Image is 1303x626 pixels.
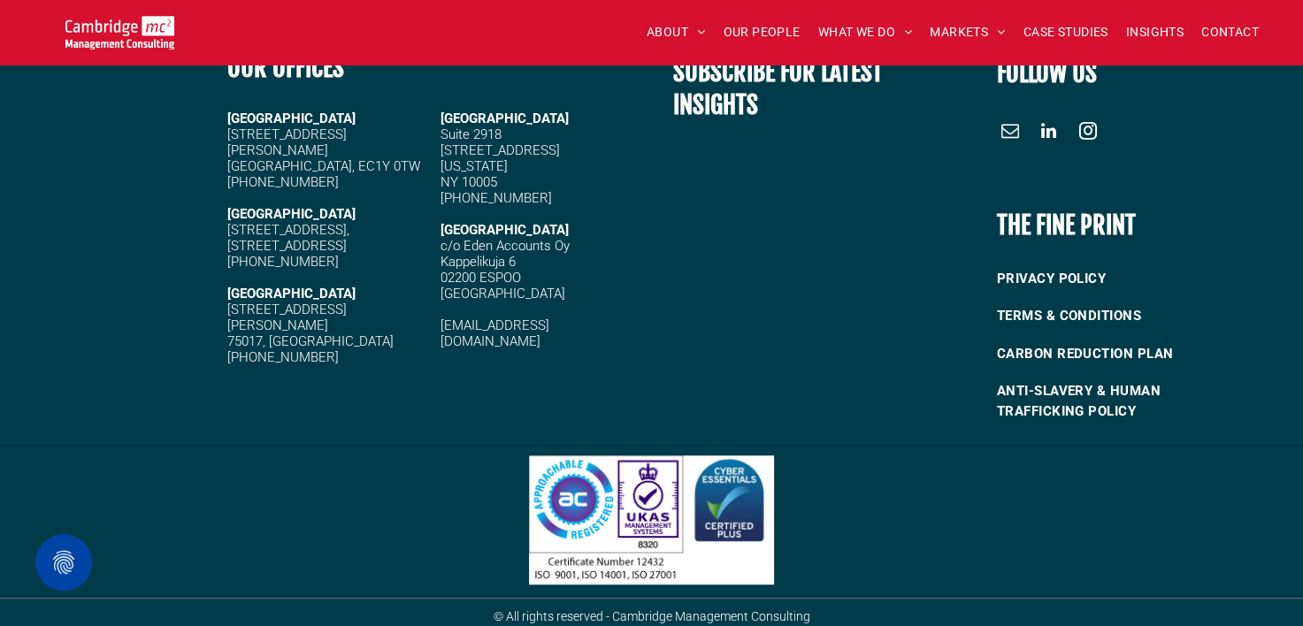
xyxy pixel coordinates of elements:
[227,254,339,270] span: [PHONE_NUMBER]
[997,210,1136,240] b: THE FINE PRINT
[638,19,715,46] a: ABOUT
[227,333,394,349] span: 75017, [GEOGRAPHIC_DATA]
[441,190,552,206] span: [PHONE_NUMBER]
[441,222,569,238] span: [GEOGRAPHIC_DATA]
[997,297,1238,335] a: TERMS & CONDITIONS
[494,609,810,623] span: © All rights reserved - Cambridge Management Consulting
[227,222,349,238] span: [STREET_ADDRESS],
[227,302,347,333] span: [STREET_ADDRESS][PERSON_NAME]
[441,126,502,142] span: Suite 2918
[1036,118,1062,149] a: linkedin
[997,260,1238,298] a: PRIVACY POLICY
[1192,19,1268,46] a: CONTACT
[1117,19,1192,46] a: INSIGHTS
[441,158,508,174] span: [US_STATE]
[809,19,922,46] a: WHAT WE DO
[441,111,569,126] span: [GEOGRAPHIC_DATA]
[65,16,174,50] img: Go to Homepage
[1075,118,1101,149] a: instagram
[997,335,1238,373] a: CARBON REDUCTION PLAN
[227,52,344,83] b: OUR OFFICES
[227,111,356,126] strong: [GEOGRAPHIC_DATA]
[441,142,560,158] span: [STREET_ADDRESS]
[1015,19,1117,46] a: CASE STUDIES
[227,126,420,174] span: [STREET_ADDRESS][PERSON_NAME] [GEOGRAPHIC_DATA], EC1Y 0TW
[921,19,1014,46] a: MARKETS
[227,206,356,222] strong: [GEOGRAPHIC_DATA]
[997,118,1023,149] a: email
[227,174,339,190] span: [PHONE_NUMBER]
[714,19,809,46] a: OUR PEOPLE
[441,317,549,349] a: [EMAIL_ADDRESS][DOMAIN_NAME]
[997,372,1238,430] a: ANTI-SLAVERY & HUMAN TRAFFICKING POLICY
[227,238,347,254] span: [STREET_ADDRESS]
[997,57,1097,88] font: FOLLOW US
[65,19,174,37] a: Your Business Transformed | Cambridge Management Consulting
[441,238,570,302] span: c/o Eden Accounts Oy Kappelikuja 6 02200 ESPOO [GEOGRAPHIC_DATA]
[529,455,774,584] img: Three certification logos: Approachable Registered, UKAS Management Systems with a tick and certi...
[227,286,356,302] strong: [GEOGRAPHIC_DATA]
[441,174,497,190] span: NY 10005
[227,349,339,365] span: [PHONE_NUMBER]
